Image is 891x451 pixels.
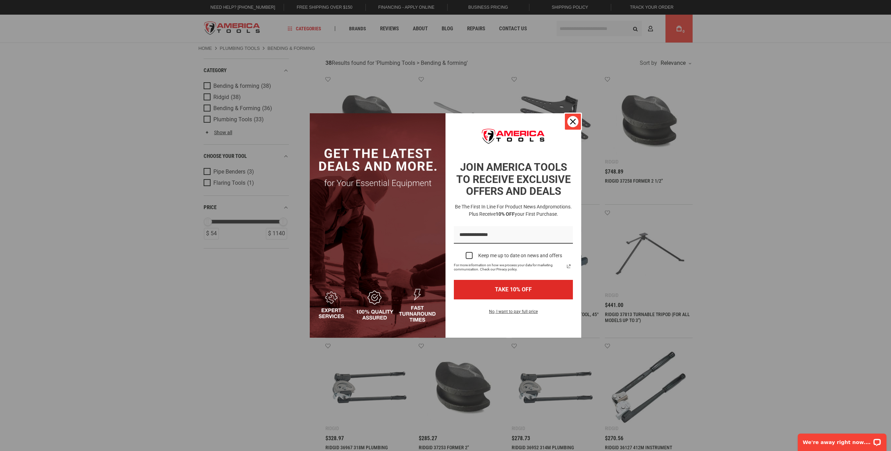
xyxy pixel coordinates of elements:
a: Read our Privacy Policy [565,262,573,270]
strong: JOIN AMERICA TOOLS TO RECEIVE EXCLUSIVE OFFERS AND DEALS [456,161,571,197]
svg: close icon [570,119,576,124]
strong: 10% OFF [496,211,515,217]
h3: Be the first in line for product news and [452,203,574,218]
iframe: LiveChat chat widget [793,429,891,451]
svg: link icon [565,262,573,270]
span: promotions. Plus receive your first purchase. [469,204,572,217]
div: Keep me up to date on news and offers [478,253,562,259]
button: TAKE 10% OFF [454,280,573,299]
button: No, I want to pay full price [483,308,543,320]
input: Email field [454,226,573,244]
span: For more information on how we process your data for marketing communication. Check our Privacy p... [454,263,565,272]
button: Close [565,113,581,130]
